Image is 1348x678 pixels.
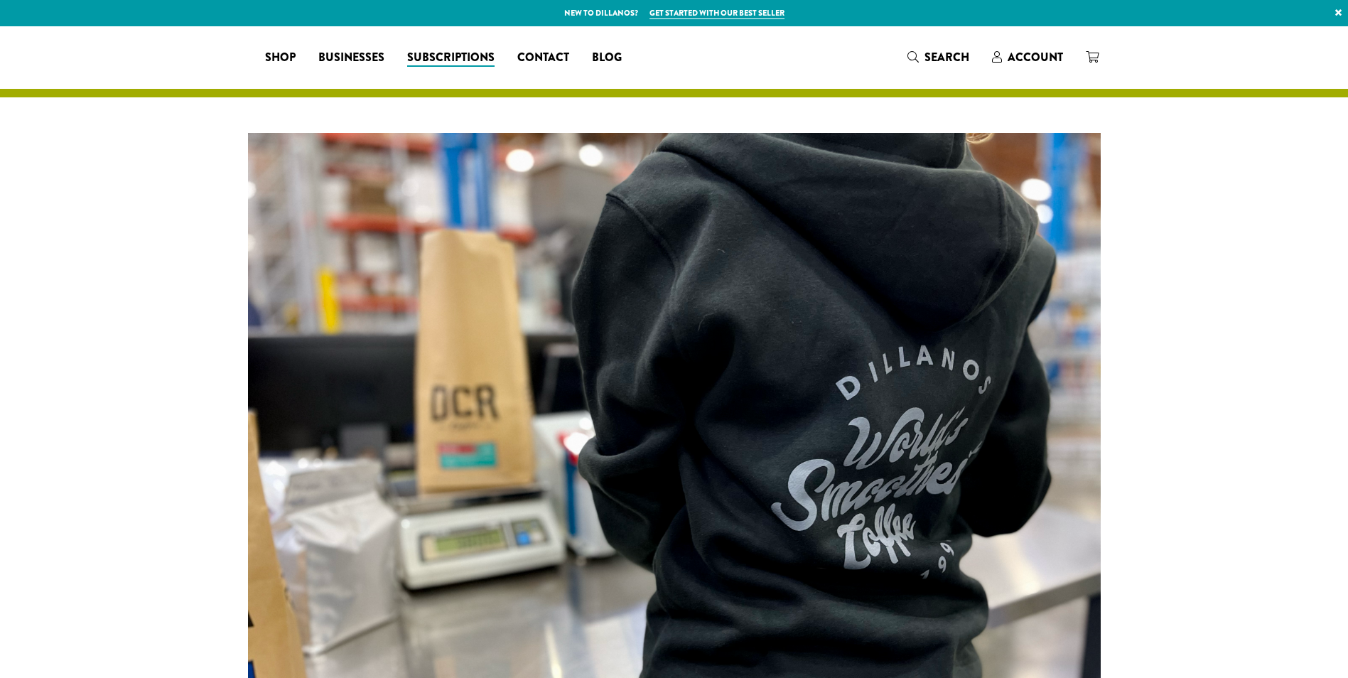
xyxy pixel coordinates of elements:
[649,7,784,19] a: Get started with our best seller
[517,49,569,67] span: Contact
[318,49,384,67] span: Businesses
[924,49,969,65] span: Search
[592,49,622,67] span: Blog
[1008,49,1063,65] span: Account
[254,46,307,69] a: Shop
[896,45,981,69] a: Search
[407,49,495,67] span: Subscriptions
[265,49,296,67] span: Shop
